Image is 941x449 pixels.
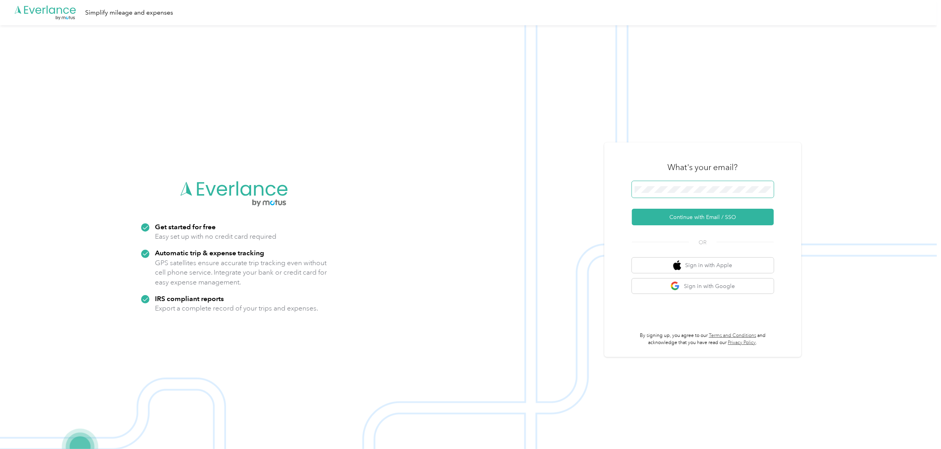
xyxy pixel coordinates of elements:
button: Continue with Email / SSO [632,209,774,225]
p: Easy set up with no credit card required [155,232,276,241]
div: Simplify mileage and expenses [85,8,173,18]
strong: Automatic trip & expense tracking [155,249,264,257]
img: apple logo [673,260,681,270]
a: Privacy Policy [728,340,756,346]
p: By signing up, you agree to our and acknowledge that you have read our . [632,332,774,346]
h3: What's your email? [668,162,738,173]
strong: IRS compliant reports [155,294,224,303]
button: apple logoSign in with Apple [632,258,774,273]
a: Terms and Conditions [709,333,756,339]
p: GPS satellites ensure accurate trip tracking even without cell phone service. Integrate your bank... [155,258,327,287]
strong: Get started for free [155,223,216,231]
button: google logoSign in with Google [632,279,774,294]
span: OR [689,238,717,247]
img: google logo [671,281,680,291]
p: Export a complete record of your trips and expenses. [155,303,318,313]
